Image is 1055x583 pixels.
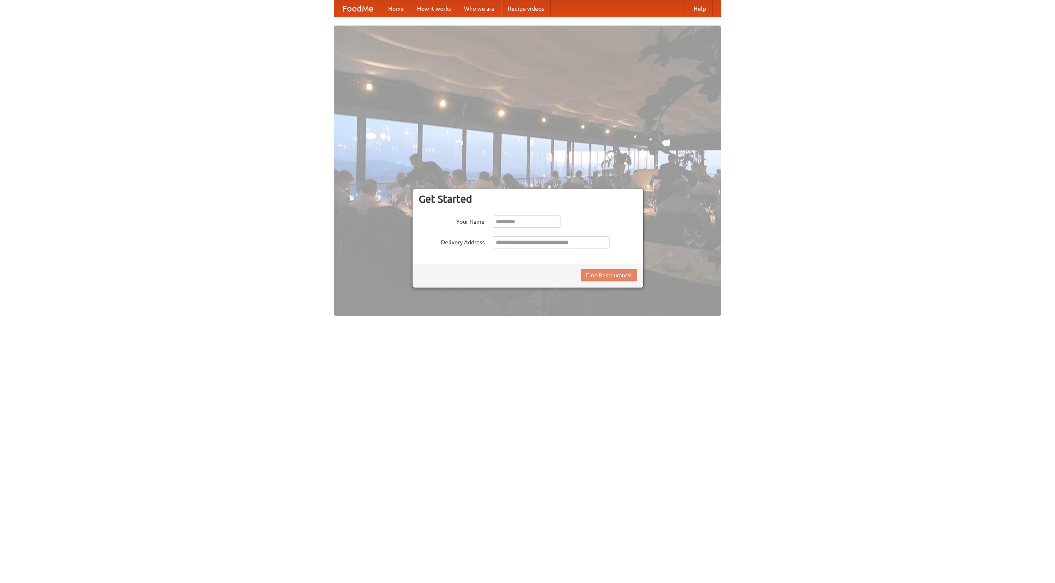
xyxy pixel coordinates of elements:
h3: Get Started [419,193,637,205]
label: Delivery Address [419,236,485,246]
a: Help [687,0,713,17]
a: Who we are [457,0,501,17]
a: How it works [410,0,457,17]
a: FoodMe [334,0,382,17]
label: Your Name [419,215,485,226]
button: Find Restaurants! [581,269,637,281]
a: Recipe videos [501,0,551,17]
a: Home [382,0,410,17]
